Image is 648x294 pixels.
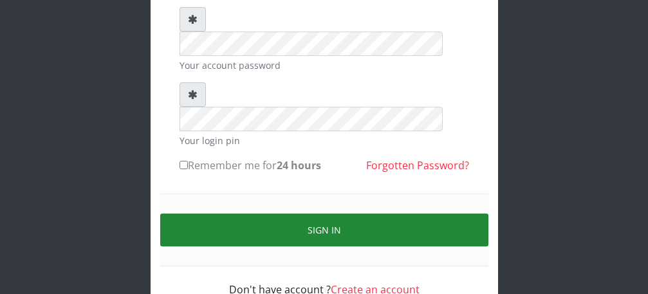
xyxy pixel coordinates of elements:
small: Your account password [180,59,469,72]
a: Forgotten Password? [366,158,469,172]
button: Sign in [160,214,488,246]
b: 24 hours [277,158,321,172]
input: Remember me for24 hours [180,161,188,169]
label: Remember me for [180,158,321,173]
small: Your login pin [180,134,469,147]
